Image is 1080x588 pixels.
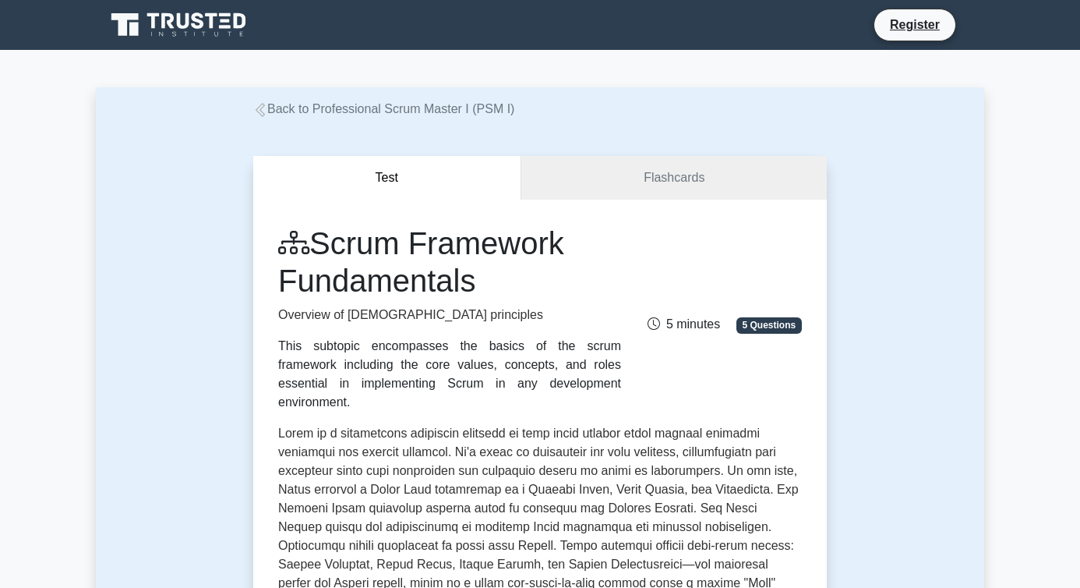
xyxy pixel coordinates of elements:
[253,102,514,115] a: Back to Professional Scrum Master I (PSM I)
[278,306,621,324] p: Overview of [DEMOGRAPHIC_DATA] principles
[278,225,621,299] h1: Scrum Framework Fundamentals
[521,156,827,200] a: Flashcards
[881,15,949,34] a: Register
[648,317,720,331] span: 5 minutes
[253,156,521,200] button: Test
[736,317,802,333] span: 5 Questions
[278,337,621,412] div: This subtopic encompasses the basics of the scrum framework including the core values, concepts, ...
